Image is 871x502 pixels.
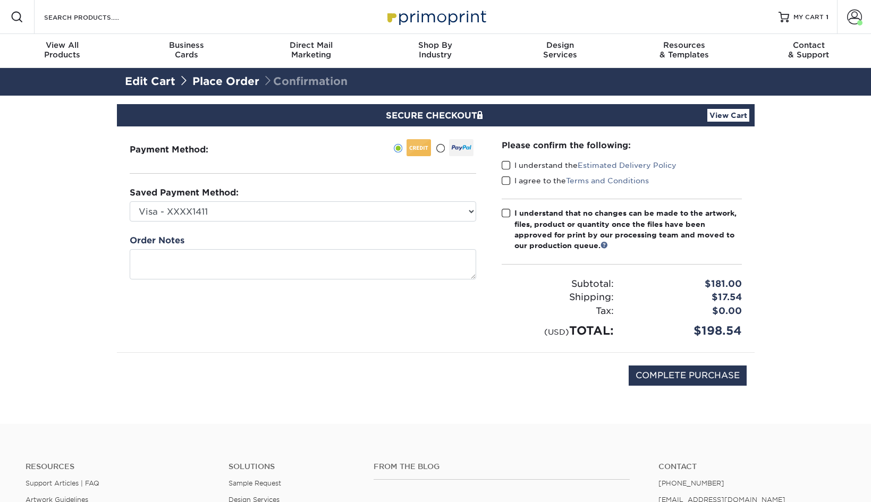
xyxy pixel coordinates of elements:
div: $181.00 [622,277,750,291]
label: I agree to the [502,175,649,186]
h4: Solutions [229,462,358,471]
span: Confirmation [263,75,348,88]
div: $198.54 [622,322,750,339]
div: Marketing [249,40,373,59]
span: Business [124,40,249,50]
span: Contact [747,40,871,50]
a: Contact [658,462,845,471]
div: & Templates [622,40,747,59]
a: Support Articles | FAQ [26,479,99,487]
input: COMPLETE PURCHASE [629,365,747,386]
div: I understand that no changes can be made to the artwork, files, product or quantity once the file... [514,208,742,251]
div: Services [498,40,622,59]
a: BusinessCards [124,34,249,68]
a: Direct MailMarketing [249,34,373,68]
a: Resources& Templates [622,34,747,68]
h3: Payment Method: [130,144,234,155]
div: $17.54 [622,291,750,304]
a: Shop ByIndustry [373,34,497,68]
span: Design [498,40,622,50]
div: & Support [747,40,871,59]
span: Direct Mail [249,40,373,50]
label: Order Notes [130,234,184,247]
a: Contact& Support [747,34,871,68]
a: DesignServices [498,34,622,68]
span: Resources [622,40,747,50]
div: $0.00 [622,304,750,318]
img: Primoprint [383,5,489,28]
label: Saved Payment Method: [130,186,239,199]
div: Tax: [494,304,622,318]
div: Cards [124,40,249,59]
span: SECURE CHECKOUT [386,110,486,121]
small: (USD) [544,327,569,336]
span: 1 [826,13,828,21]
a: [PHONE_NUMBER] [658,479,724,487]
a: Place Order [192,75,259,88]
input: SEARCH PRODUCTS..... [43,11,147,23]
span: MY CART [793,13,824,22]
h4: From the Blog [374,462,629,471]
div: TOTAL: [494,322,622,339]
label: I understand the [502,160,676,171]
div: Please confirm the following: [502,139,742,151]
a: Terms and Conditions [566,176,649,185]
a: Sample Request [229,479,281,487]
h4: Resources [26,462,213,471]
div: Shipping: [494,291,622,304]
span: Shop By [373,40,497,50]
a: View Cart [707,109,749,122]
a: Edit Cart [125,75,175,88]
div: Subtotal: [494,277,622,291]
div: Industry [373,40,497,59]
a: Estimated Delivery Policy [578,161,676,169]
